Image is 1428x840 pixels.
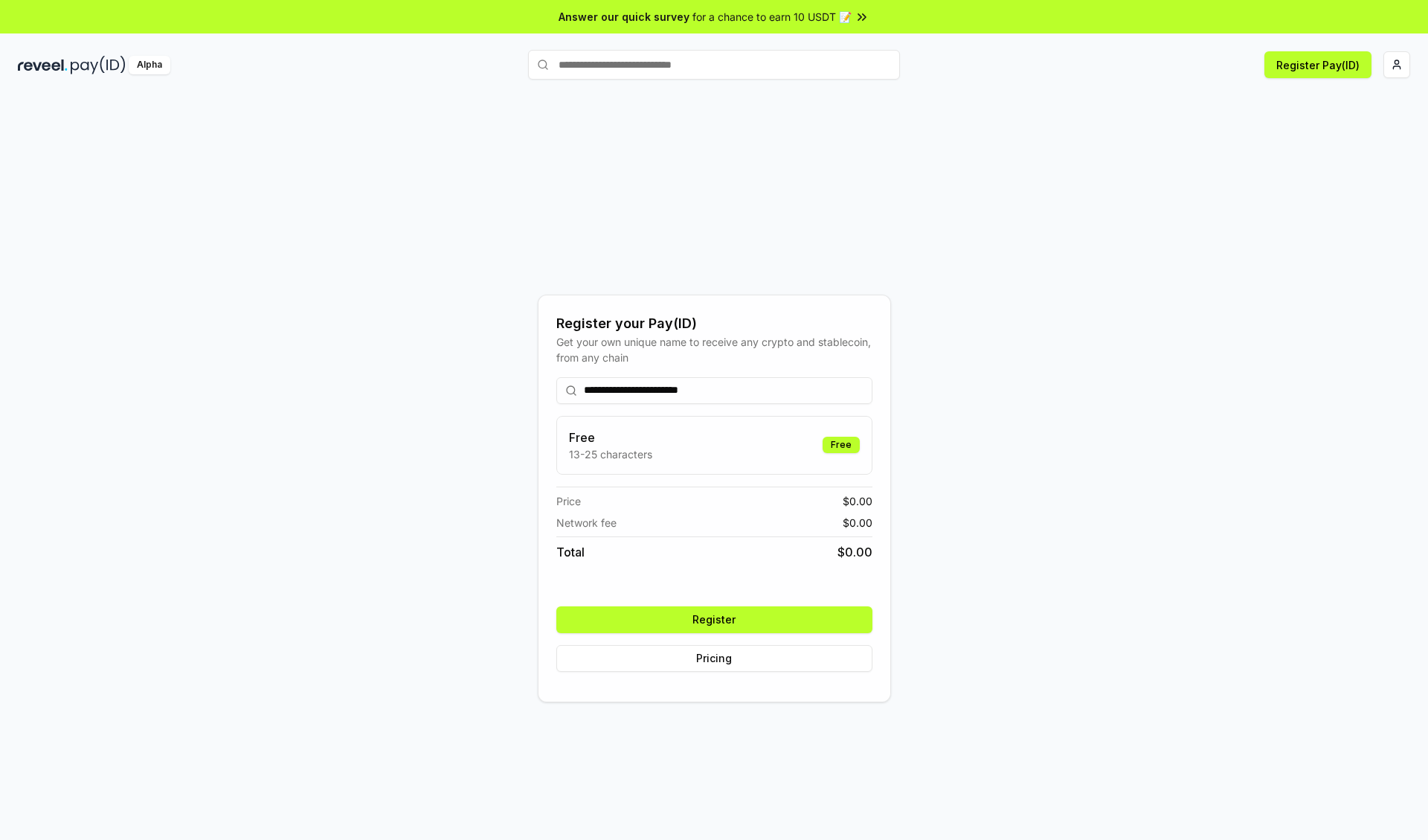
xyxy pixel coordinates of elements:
[843,493,872,509] span: $ 0.00
[843,515,872,530] span: $ 0.00
[692,9,852,25] span: for a chance to earn 10 USDT 📝
[556,313,872,334] div: Register your Pay(ID)
[556,515,617,530] span: Network fee
[837,543,872,561] span: $ 0.00
[556,334,872,365] div: Get your own unique name to receive any crypto and stablecoin, from any chain
[569,429,652,446] h3: Free
[556,645,872,672] button: Pricing
[569,446,652,462] p: 13-25 characters
[556,493,581,509] span: Price
[71,56,126,74] img: pay_id
[823,437,860,453] div: Free
[1264,51,1371,78] button: Register Pay(ID)
[18,56,68,74] img: reveel_dark
[556,543,585,561] span: Total
[129,56,170,74] div: Alpha
[559,9,689,25] span: Answer our quick survey
[556,606,872,633] button: Register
